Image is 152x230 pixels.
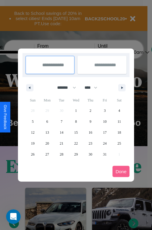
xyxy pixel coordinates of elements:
[45,149,49,160] span: 27
[74,138,78,149] span: 22
[83,127,98,138] button: 16
[117,116,121,127] span: 11
[83,149,98,160] button: 30
[69,138,83,149] button: 22
[117,138,121,149] span: 25
[31,149,35,160] span: 26
[26,138,40,149] button: 19
[112,166,130,177] button: Done
[26,127,40,138] button: 12
[103,116,107,127] span: 10
[40,127,54,138] button: 13
[98,149,112,160] button: 31
[32,116,34,127] span: 5
[88,149,92,160] span: 30
[98,105,112,116] button: 3
[75,105,77,116] span: 1
[45,138,49,149] span: 20
[69,127,83,138] button: 15
[54,127,69,138] button: 14
[117,127,121,138] span: 18
[26,95,40,105] span: Sun
[83,105,98,116] button: 2
[40,138,54,149] button: 20
[40,149,54,160] button: 27
[60,127,64,138] span: 14
[69,105,83,116] button: 1
[112,105,126,116] button: 4
[40,116,54,127] button: 6
[112,116,126,127] button: 11
[98,95,112,105] span: Fri
[112,127,126,138] button: 18
[46,116,48,127] span: 6
[60,138,64,149] span: 21
[103,138,107,149] span: 24
[98,116,112,127] button: 10
[40,95,54,105] span: Mon
[83,138,98,149] button: 23
[6,209,21,224] iframe: Intercom live chat
[69,95,83,105] span: Wed
[88,127,92,138] span: 16
[104,105,106,116] span: 3
[31,138,35,149] span: 19
[112,138,126,149] button: 25
[74,149,78,160] span: 29
[83,116,98,127] button: 9
[74,127,78,138] span: 15
[83,95,98,105] span: Thu
[26,116,40,127] button: 5
[103,149,107,160] span: 31
[88,138,92,149] span: 23
[26,149,40,160] button: 26
[89,116,91,127] span: 9
[112,95,126,105] span: Sat
[61,116,63,127] span: 7
[31,127,35,138] span: 12
[118,105,120,116] span: 4
[54,149,69,160] button: 28
[54,95,69,105] span: Tue
[54,116,69,127] button: 7
[60,149,64,160] span: 28
[69,116,83,127] button: 8
[75,116,77,127] span: 8
[98,127,112,138] button: 17
[69,149,83,160] button: 29
[3,105,7,129] div: Give Feedback
[98,138,112,149] button: 24
[89,105,91,116] span: 2
[103,127,107,138] span: 17
[54,138,69,149] button: 21
[45,127,49,138] span: 13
